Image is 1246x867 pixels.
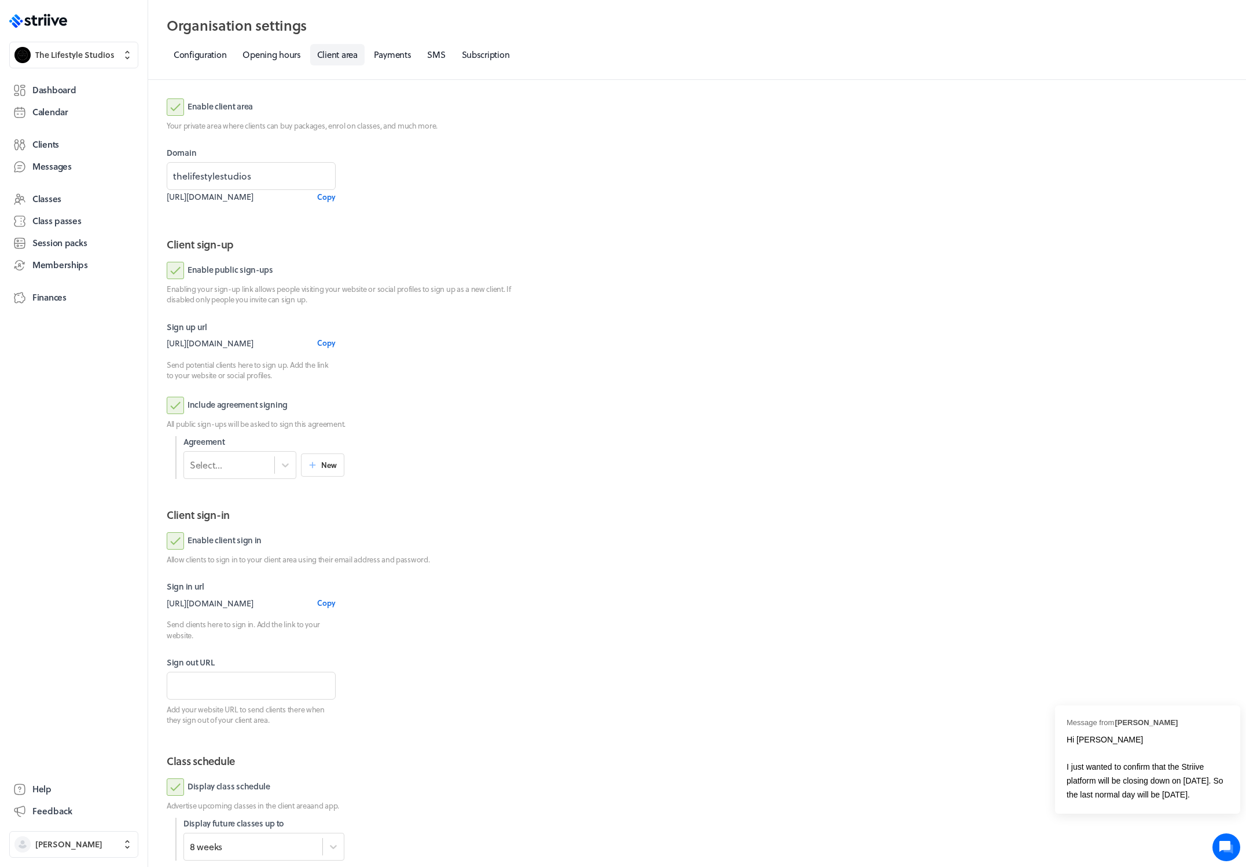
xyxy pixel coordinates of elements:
[75,242,139,251] span: New conversation
[183,818,344,829] label: Display future classes up to
[167,419,514,429] p: All public sign-ups will be asked to sign this agreement.
[32,106,68,118] span: Calendar
[167,800,514,811] p: Advertise upcoming classes in the client area and app.
[9,142,223,225] div: USHi [PERSON_NAME] just wanted to confirm that the Striive platform will be closing down on [DATE...
[167,98,253,116] label: Enable client area
[9,255,138,276] a: Memberships
[167,236,514,253] h2: Client sign-up
[1212,833,1240,861] iframe: gist-messenger-bubble-iframe
[32,138,59,151] span: Clients
[9,779,138,800] a: Help
[167,778,270,796] label: Display class schedule
[32,805,72,817] span: Feedback
[186,127,211,136] span: See all
[17,47,214,66] h1: Hi [PERSON_NAME]
[167,120,514,131] p: Your private area where clients can buy packages, enrol on classes, and much more.
[20,126,186,137] h2: Recent conversations
[167,284,514,305] p: Enabling your sign-up link allows people visiting your website or social profiles to sign up as a...
[9,233,138,254] a: Session packs
[18,207,43,217] span: [DATE]
[317,332,336,355] button: Copy
[9,287,138,308] a: Finances
[367,44,418,65] a: Payments
[167,321,336,333] label: Sign up url
[167,397,288,414] label: Include agreement signing
[317,192,336,202] span: Copy
[190,459,222,471] div: Select...
[301,453,344,477] button: New
[167,360,336,381] p: Send potential clients here to sign up. Add the link to your website or social profiles.
[14,47,31,63] img: The Lifestyle Studios
[9,211,138,232] a: Class passes
[32,783,52,795] span: Help
[9,102,138,123] a: Calendar
[167,619,336,640] p: Send clients here to sign in. Add the link to your website.
[16,280,216,294] p: Find an answer quickly
[32,237,87,249] span: Session packs
[9,42,138,68] button: The Lifestyle StudiosThe Lifestyle Studios
[17,68,214,105] h2: We're here to help. Ask us anything!
[18,200,214,208] div: [PERSON_NAME] •
[167,14,1227,37] h2: Organisation settings
[167,704,336,725] p: Add your website URL to send clients there when they sign out of your client area.
[183,436,344,448] label: Agreement
[32,215,82,227] span: Class passes
[167,262,273,279] label: Enable public sign-ups
[9,156,138,177] a: Messages
[167,507,514,523] h2: Client sign-in
[32,160,72,173] span: Messages
[35,839,102,850] span: [PERSON_NAME]
[18,151,41,174] img: US
[321,460,337,470] span: New
[317,598,336,608] span: Copy
[455,44,517,65] a: Subscription
[9,80,138,101] a: Dashboard
[18,235,214,258] button: New conversation
[167,753,514,769] h2: Class schedule
[167,44,233,65] a: Configuration
[167,147,336,159] label: Domain
[190,840,222,853] div: 8 weeks
[167,44,1227,65] nav: Tabs
[317,338,336,348] span: Copy
[32,84,76,96] span: Dashboard
[317,185,336,208] button: Copy
[167,554,514,565] p: Allow clients to sign in to your client area using their email address and password.
[32,193,61,205] span: Classes
[236,44,307,65] a: Opening hours
[9,801,138,822] button: Feedback
[32,259,88,271] span: Memberships
[34,299,207,323] input: Search articles
[35,49,115,61] span: The Lifestyle Studios
[420,44,452,65] a: SMS
[32,291,67,303] span: Finances
[9,831,138,858] button: [PERSON_NAME]
[310,44,365,65] a: Client area
[9,134,138,155] a: Clients
[9,189,138,210] a: Classes
[167,657,336,668] label: Sign out URL
[167,532,262,550] label: Enable client sign in
[317,591,336,614] button: Copy
[18,175,214,200] div: Hi [PERSON_NAME] just wanted to confirm that the Striive platform will be closing down on [DATE]....
[167,581,336,592] label: Sign in url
